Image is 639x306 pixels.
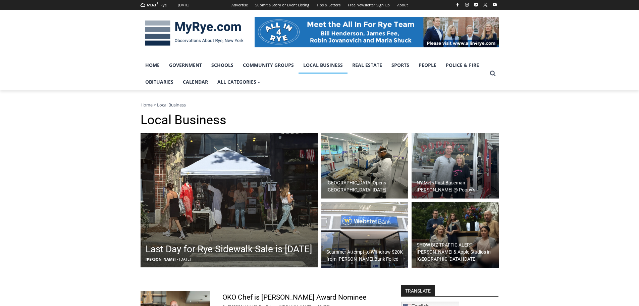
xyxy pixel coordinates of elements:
a: Police & Fire [441,57,484,74]
span: - [177,257,178,262]
h2: SHOW BIZ TRAFFIC ALERT: [PERSON_NAME] & Apple Studios in [GEOGRAPHIC_DATA] [DATE] [417,242,497,263]
img: (PHOTO: Pete Alonso ("Polar Bear"), first baseman for the New York Mets with Gerry Massinello of ... [412,133,499,199]
a: Schools [207,57,238,74]
a: NY Mets First Baseman [PERSON_NAME] @ Poppy’s [412,133,499,199]
a: Instagram [463,1,471,9]
span: [PERSON_NAME] [146,257,176,262]
a: YouTube [491,1,499,9]
h2: Last Day for Rye Sidewalk Sale is [DATE] [146,242,312,256]
strong: TRANSLATE [401,285,435,296]
a: OKO Chef is [PERSON_NAME] Award Nominee [222,293,366,301]
a: All Categories [213,74,266,90]
a: Scammer Attempt to Withdraw $20K from [PERSON_NAME] Bank Foiled [321,202,409,268]
a: Facebook [454,1,462,9]
a: Calendar [178,74,213,90]
a: SHOW BIZ TRAFFIC ALERT: [PERSON_NAME] & Apple Studios in [GEOGRAPHIC_DATA] [DATE] [412,202,499,268]
span: 61.63 [147,2,156,7]
img: (PHOTO: Film and TV star Jon Hamm will be back in downtown Rye on Wednesday, April 23, 2025 with ... [412,202,499,268]
div: Rye [160,2,167,8]
a: Government [164,57,207,74]
span: > [154,102,156,108]
img: (PHOTO: Blood and platelets being processed the New York Blood Center on its new campus at 601 Mi... [321,133,409,199]
span: All Categories [217,78,261,86]
a: Sports [387,57,414,74]
h2: Scammer Attempt to Withdraw $20K from [PERSON_NAME] Bank Foiled [326,249,407,263]
div: [DATE] [178,2,190,8]
a: Community Groups [238,57,299,74]
span: Local Business [157,102,186,108]
h1: Local Business [141,113,499,128]
img: (PHOTO: Wednesday afternoon April 23, 2025, an attempt by a scammer to withdraw $20,000 cash from... [321,202,409,268]
a: [GEOGRAPHIC_DATA] Opens [GEOGRAPHIC_DATA] [DATE] [321,133,409,199]
h2: [GEOGRAPHIC_DATA] Opens [GEOGRAPHIC_DATA] [DATE] [326,179,407,193]
a: Home [141,57,164,74]
nav: Breadcrumbs [141,101,499,108]
button: View Search Form [487,68,499,80]
a: X [481,1,489,9]
a: Last Day for Rye Sidewalk Sale is [DATE] [PERSON_NAME] - [DATE] [141,133,318,267]
a: People [414,57,441,74]
span: F [157,1,158,5]
img: All in for Rye [255,17,499,47]
nav: Primary Navigation [141,57,487,91]
img: MyRye.com [141,16,248,51]
a: Real Estate [348,57,387,74]
span: [DATE] [179,257,191,262]
a: Home [141,102,153,108]
a: Linkedin [472,1,480,9]
h2: NY Mets First Baseman [PERSON_NAME] @ Poppy’s [417,179,497,193]
img: (PHOTO: Customers shopping during 2025 Sidewalk Sale on Purchase St. Credit: Caitlin Rubsamen.) [141,133,318,267]
a: Obituaries [141,74,178,90]
a: Local Business [299,57,348,74]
